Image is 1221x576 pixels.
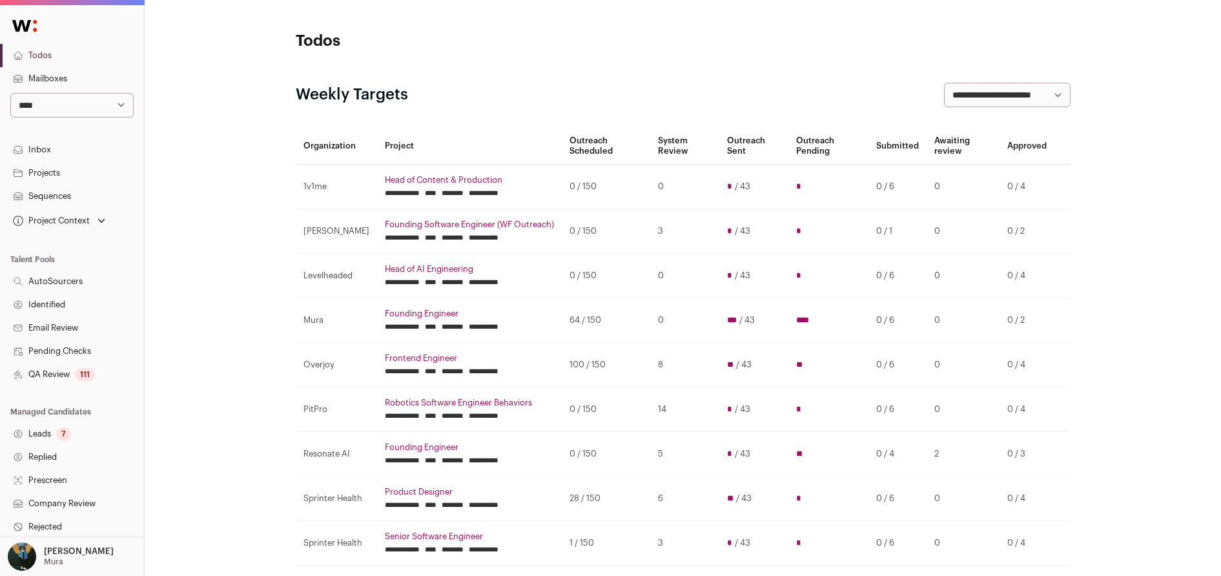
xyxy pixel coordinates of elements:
td: 8 [650,343,720,387]
td: 6 [650,477,720,521]
td: 0 / 150 [562,387,650,432]
td: [PERSON_NAME] [296,209,377,254]
td: 0 / 4 [1000,343,1054,387]
td: 0 / 4 [1000,165,1054,209]
span: / 43 [735,226,750,236]
span: / 43 [739,315,755,325]
td: 0 [927,343,1000,387]
td: 100 / 150 [562,343,650,387]
span: / 43 [735,271,750,281]
span: / 43 [735,449,750,459]
td: Sprinter Health [296,477,377,521]
h1: Todos [296,31,554,52]
td: 3 [650,209,720,254]
td: 0 / 2 [1000,298,1054,343]
th: Outreach Pending [788,128,868,165]
th: Awaiting review [927,128,1000,165]
td: 64 / 150 [562,298,650,343]
td: 0 [927,254,1000,298]
td: 0 [927,298,1000,343]
th: Outreach Scheduled [562,128,650,165]
a: Head of Content & Production [385,175,554,185]
td: 0 / 4 [1000,521,1054,566]
td: 3 [650,521,720,566]
td: 0 / 6 [868,298,927,343]
td: 0 [650,254,720,298]
td: 0 / 150 [562,254,650,298]
p: Mura [44,557,63,567]
td: Levelheaded [296,254,377,298]
td: 0 [650,298,720,343]
td: 0 [927,387,1000,432]
td: 0 / 6 [868,387,927,432]
a: Head of AI Engineering [385,264,554,274]
td: 0 / 150 [562,432,650,477]
a: Frontend Engineer [385,353,554,364]
td: 0 / 6 [868,521,927,566]
td: 0 [927,165,1000,209]
th: Submitted [868,128,927,165]
span: / 43 [735,181,750,192]
a: Founding Software Engineer (WF Outreach) [385,220,554,230]
td: PitPro [296,387,377,432]
span: / 43 [736,493,752,504]
td: 28 / 150 [562,477,650,521]
a: Product Designer [385,487,554,497]
div: 111 [75,368,95,381]
td: 0 [927,209,1000,254]
td: Overjoy [296,343,377,387]
img: Wellfound [5,13,44,39]
td: Resonate AI [296,432,377,477]
a: Founding Engineer [385,309,554,319]
th: Approved [1000,128,1054,165]
td: 0 / 4 [1000,254,1054,298]
button: Open dropdown [10,212,108,230]
td: Mura [296,298,377,343]
span: / 43 [736,360,752,370]
td: 14 [650,387,720,432]
div: Project Context [10,216,90,226]
td: Sprinter Health [296,521,377,566]
td: 0 [927,477,1000,521]
img: 12031951-medium_jpg [8,542,36,571]
td: 0 / 150 [562,209,650,254]
td: 2 [927,432,1000,477]
td: 0 / 4 [868,432,927,477]
td: 0 / 4 [1000,387,1054,432]
td: 5 [650,432,720,477]
td: 0 [927,521,1000,566]
td: 0 / 6 [868,254,927,298]
a: Founding Engineer [385,442,554,453]
span: / 43 [735,404,750,415]
td: 0 [650,165,720,209]
div: 7 [56,427,71,440]
p: [PERSON_NAME] [44,546,114,557]
td: 0 / 2 [1000,209,1054,254]
a: Senior Software Engineer [385,531,554,542]
td: 0 / 1 [868,209,927,254]
td: 0 / 3 [1000,432,1054,477]
a: Robotics Software Engineer Behaviors [385,398,554,408]
span: / 43 [735,538,750,548]
th: System Review [650,128,720,165]
h2: Weekly Targets [296,85,408,105]
td: 0 / 6 [868,343,927,387]
th: Project [377,128,562,165]
button: Open dropdown [5,542,116,571]
td: 1 / 150 [562,521,650,566]
td: 0 / 6 [868,165,927,209]
td: 0 / 150 [562,165,650,209]
th: Organization [296,128,377,165]
td: 0 / 6 [868,477,927,521]
td: 0 / 4 [1000,477,1054,521]
th: Outreach Sent [719,128,788,165]
td: 1v1me [296,165,377,209]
